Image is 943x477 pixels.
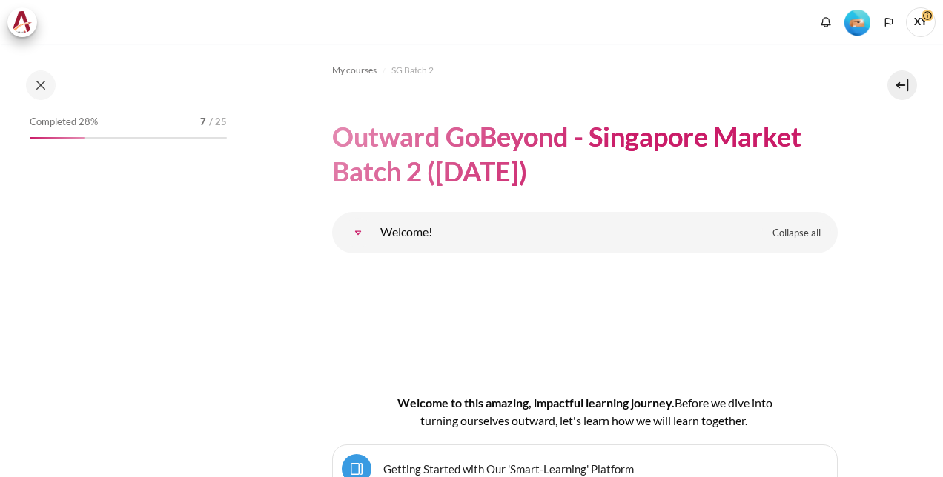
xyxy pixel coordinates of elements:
[332,61,377,79] a: My courses
[200,115,206,130] span: 7
[332,64,377,77] span: My courses
[838,8,876,36] a: Level #2
[332,119,838,189] h1: Outward GoBeyond - Singapore Market Batch 2 ([DATE])
[391,64,434,77] span: SG Batch 2
[7,7,44,37] a: Architeck Architeck
[844,8,870,36] div: Level #2
[343,218,373,247] a: Welcome!
[844,10,870,36] img: Level #2
[906,7,936,37] a: User menu
[675,396,682,410] span: B
[906,7,936,37] span: XY
[391,61,434,79] a: SG Batch 2
[30,137,85,139] div: 28%
[209,115,227,130] span: / 25
[30,115,98,130] span: Completed 28%
[383,461,634,476] a: Getting Started with Our 'Smart-Learning' Platform
[772,226,821,241] span: Collapse all
[878,11,900,33] button: Languages
[380,394,790,430] h4: Welcome to this amazing, impactful learning journey.
[761,221,832,246] a: Collapse all
[12,11,33,33] img: Architeck
[332,59,838,82] nav: Navigation bar
[815,11,837,33] div: Show notification window with no new notifications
